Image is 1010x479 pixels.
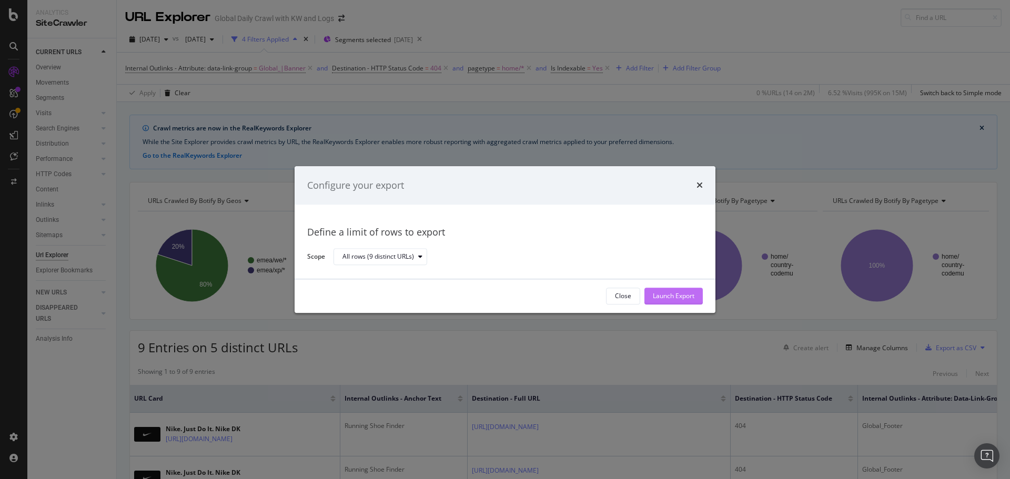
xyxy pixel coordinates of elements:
button: All rows (9 distinct URLs) [334,249,427,266]
div: All rows (9 distinct URLs) [342,254,414,260]
div: Configure your export [307,179,404,192]
div: times [696,179,703,192]
button: Close [606,288,640,304]
label: Scope [307,252,325,263]
div: Define a limit of rows to export [307,226,703,240]
div: Open Intercom Messenger [974,443,999,468]
button: Launch Export [644,288,703,304]
div: Close [615,292,631,301]
div: Launch Export [653,292,694,301]
div: modal [295,166,715,313]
